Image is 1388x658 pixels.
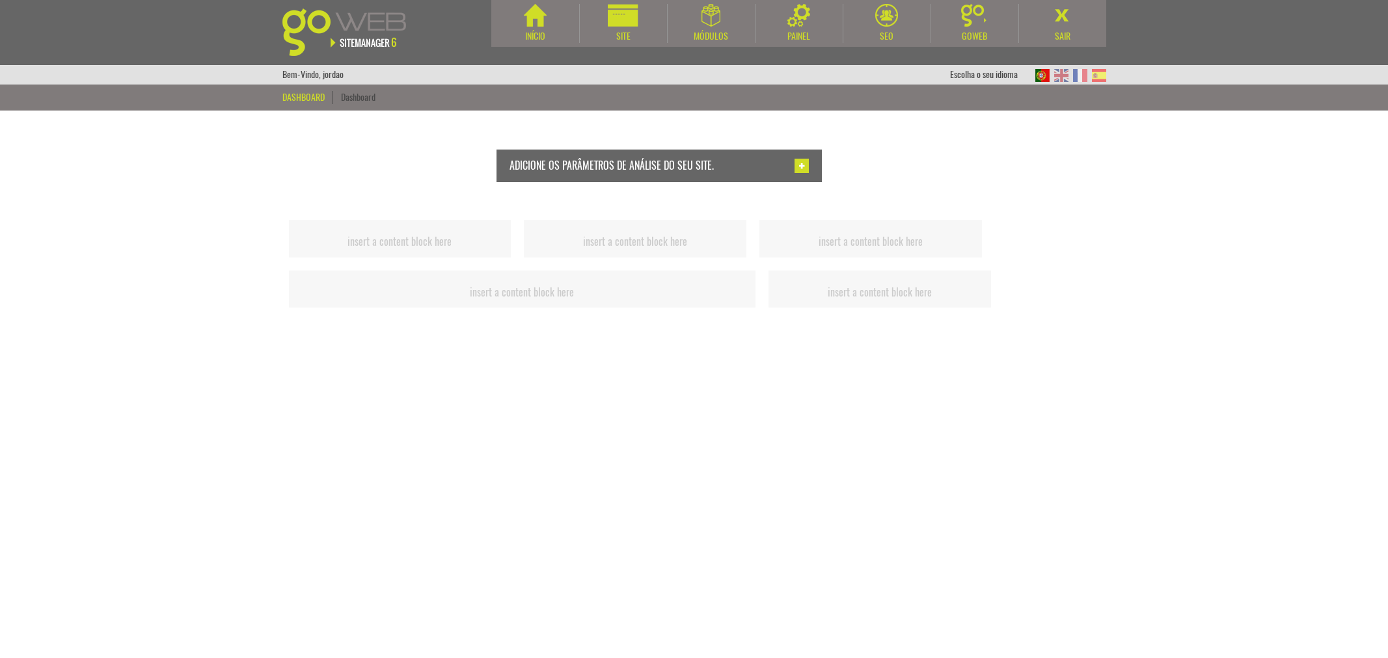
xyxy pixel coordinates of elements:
h2: insert a content block here [292,287,753,298]
div: Site [580,30,667,43]
div: Escolha o seu idioma [950,65,1031,85]
img: Módulos [701,4,720,27]
h2: insert a content block here [292,236,508,248]
img: Adicionar [795,159,809,173]
div: Dashboard [282,91,333,104]
img: Site [608,4,638,27]
img: FR [1073,69,1087,82]
div: Bem-Vindo, jordao [282,65,344,85]
img: EN [1054,69,1068,82]
a: Dashboard [341,91,375,103]
div: Módulos [668,30,755,43]
img: Sair [1051,4,1074,27]
div: SEO [843,30,931,43]
div: Sair [1019,30,1106,43]
img: Início [524,4,547,27]
img: PT [1035,69,1050,82]
img: Painel [787,4,810,27]
div: Goweb [931,30,1018,43]
h2: insert a content block here [527,236,743,248]
h2: insert a content block here [763,236,979,248]
a: Adicione os parâmetros de análise do seu site. Adicionar [295,150,1024,182]
img: ES [1092,69,1106,82]
div: Início [491,30,579,43]
div: Painel [755,30,843,43]
h2: insert a content block here [772,287,988,298]
img: Goweb [282,8,421,56]
img: SEO [875,4,898,27]
span: Adicione os parâmetros de análise do seu site. [510,159,714,172]
img: Goweb [961,4,988,27]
